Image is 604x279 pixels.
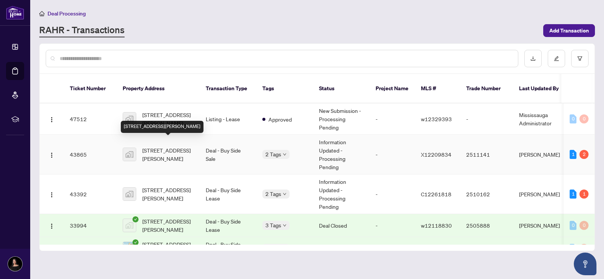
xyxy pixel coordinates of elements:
[543,24,595,37] button: Add Transaction
[256,74,313,103] th: Tags
[46,148,58,160] button: Logo
[370,214,415,237] td: -
[313,135,370,174] td: Information Updated - Processing Pending
[39,11,45,16] span: home
[370,135,415,174] td: -
[121,121,203,133] div: [STREET_ADDRESS][PERSON_NAME]
[570,150,576,159] div: 1
[123,188,136,200] img: thumbnail-img
[513,103,570,135] td: Mississauga Administrator
[415,74,460,103] th: MLS #
[200,135,256,174] td: Deal - Buy Side Sale
[579,114,589,123] div: 0
[265,150,281,159] span: 2 Tags
[579,150,589,159] div: 2
[370,74,415,103] th: Project Name
[200,103,256,135] td: Listing - Lease
[421,151,451,158] span: X12209834
[513,214,570,237] td: [PERSON_NAME]
[313,103,370,135] td: New Submission - Processing Pending
[142,217,194,234] span: [STREET_ADDRESS][PERSON_NAME]
[6,6,24,20] img: logo
[283,224,287,227] span: down
[142,111,194,127] span: [STREET_ADDRESS][PERSON_NAME][PERSON_NAME]
[200,74,256,103] th: Transaction Type
[460,214,513,237] td: 2505888
[460,237,513,260] td: 2503960
[123,242,136,255] img: thumbnail-img
[370,103,415,135] td: -
[133,216,139,222] span: check-circle
[123,113,136,125] img: thumbnail-img
[513,174,570,214] td: [PERSON_NAME]
[123,148,136,161] img: thumbnail-img
[460,74,513,103] th: Trade Number
[46,188,58,200] button: Logo
[117,74,200,103] th: Property Address
[313,174,370,214] td: Information Updated - Processing Pending
[64,135,117,174] td: 43865
[370,174,415,214] td: -
[313,214,370,237] td: Deal Closed
[49,223,55,229] img: Logo
[48,10,86,17] span: Deal Processing
[574,253,596,275] button: Open asap
[133,239,139,245] span: check-circle
[49,192,55,198] img: Logo
[265,244,281,253] span: 3 Tags
[579,190,589,199] div: 1
[142,146,194,163] span: [STREET_ADDRESS][PERSON_NAME]
[8,257,22,271] img: Profile Icon
[46,113,58,125] button: Logo
[577,56,582,61] span: filter
[571,50,589,67] button: filter
[460,135,513,174] td: 2511141
[570,114,576,123] div: 0
[64,74,117,103] th: Ticket Number
[268,115,292,123] span: Approved
[142,186,194,202] span: [STREET_ADDRESS][PERSON_NAME]
[283,153,287,156] span: down
[570,190,576,199] div: 1
[46,219,58,231] button: Logo
[579,221,589,230] div: 0
[421,222,452,229] span: w12118830
[570,221,576,230] div: 0
[265,221,281,230] span: 3 Tags
[123,219,136,232] img: thumbnail-img
[64,103,117,135] td: 47512
[530,56,536,61] span: download
[46,242,58,254] button: Logo
[265,190,281,198] span: 2 Tags
[524,50,542,67] button: download
[513,237,570,260] td: [PERSON_NAME]
[421,116,452,122] span: w12329393
[49,152,55,158] img: Logo
[548,50,565,67] button: edit
[200,174,256,214] td: Deal - Buy Side Lease
[64,237,117,260] td: 29803
[370,237,415,260] td: -
[579,244,589,253] div: 0
[513,74,570,103] th: Last Updated By
[513,135,570,174] td: [PERSON_NAME]
[549,25,589,37] span: Add Transaction
[64,174,117,214] td: 43392
[200,237,256,260] td: Deal - Buy Side Lease
[460,174,513,214] td: 2510162
[283,192,287,196] span: down
[39,24,125,37] a: RAHR - Transactions
[554,56,559,61] span: edit
[570,244,576,253] div: 0
[200,214,256,237] td: Deal - Buy Side Lease
[49,117,55,123] img: Logo
[421,191,451,197] span: C12261818
[313,237,370,260] td: -
[142,240,194,257] span: [STREET_ADDRESS][PERSON_NAME][PERSON_NAME]
[64,214,117,237] td: 33994
[460,103,513,135] td: -
[313,74,370,103] th: Status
